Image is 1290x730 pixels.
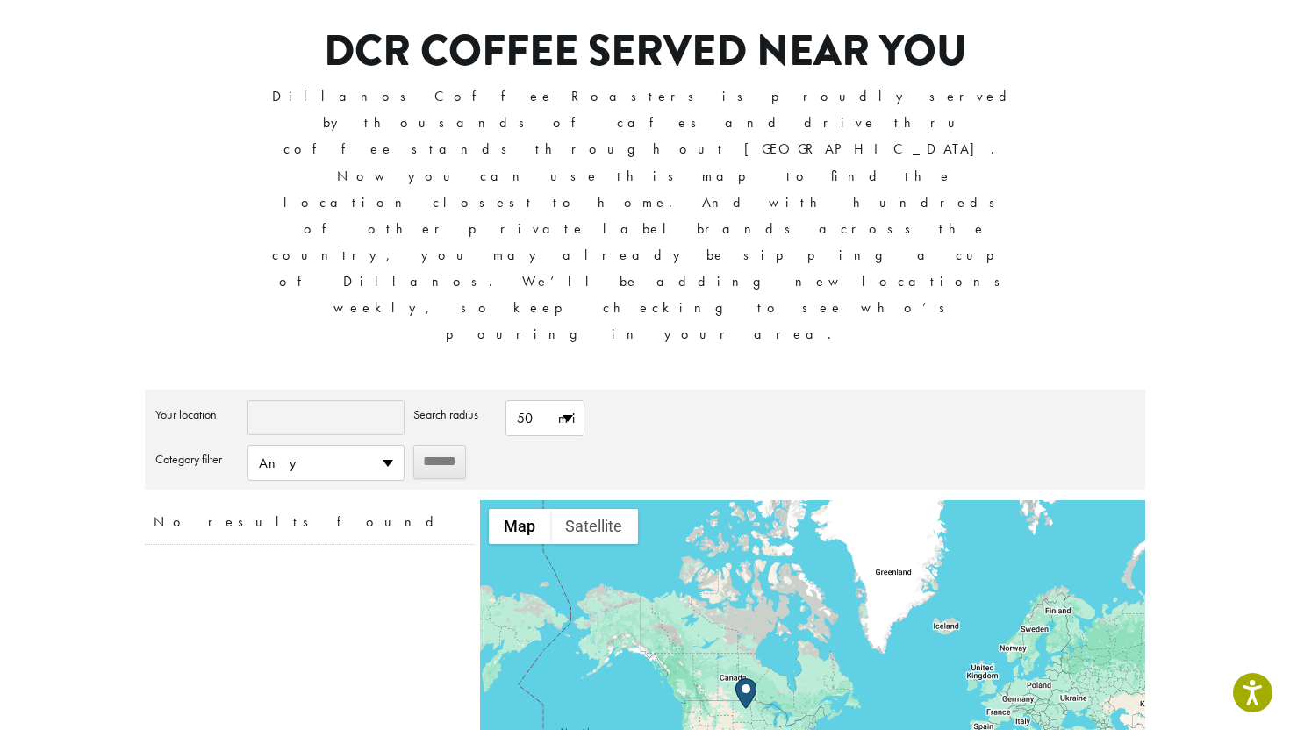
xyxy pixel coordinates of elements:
button: Show satellite imagery [550,509,638,544]
p: Dillanos Coffee Roasters is proudly served by thousands of cafes and drive thru coffee stands thr... [270,83,1021,347]
h1: DCR COFFEE SERVED NEAR YOU [270,26,1021,77]
label: Category filter [155,445,239,473]
label: Search radius [413,400,497,428]
span: Any [248,446,404,480]
label: Your location [155,400,239,428]
span: 50 mi [506,401,584,435]
li: No results found [145,500,475,545]
button: Show street map [489,509,550,544]
div: Start location [735,678,756,709]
